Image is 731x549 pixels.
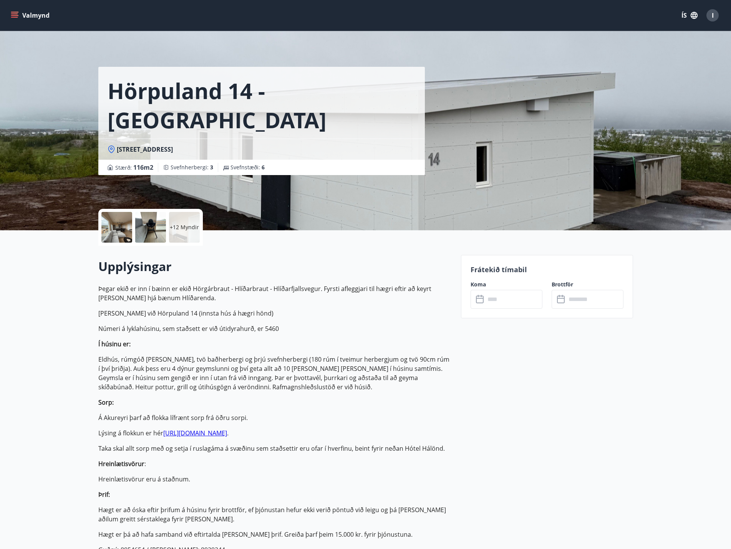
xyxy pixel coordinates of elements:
[170,223,199,231] p: +12 Myndir
[262,164,265,171] span: 6
[98,490,110,499] strong: Þrif:
[471,281,542,288] label: Koma
[98,398,114,407] strong: Sorp:
[98,475,452,484] p: Hreinlætisvörur eru á staðnum.
[108,76,416,134] h1: Hörpuland 14 - [GEOGRAPHIC_DATA]
[210,164,213,171] span: 3
[98,413,452,422] p: Á Akureyri þarf að flokka lífrænt sorp frá öðru sorpi.
[98,530,452,539] p: Hægt er þá að hafa samband við eftirtalda [PERSON_NAME] þrif. Greiða þarf þeim 15.000 kr. fyrir þ...
[98,460,144,468] strong: Hreinlætisvörur
[703,6,722,25] button: I
[9,8,53,22] button: menu
[171,164,213,171] span: Svefnherbergi :
[98,258,452,275] h2: Upplýsingar
[98,505,452,524] p: Hægt er að óska eftir þrifum á húsinu fyrir brottför, ef þjónustan hefur ekki verið pöntuð við le...
[117,145,173,154] span: [STREET_ADDRESS]
[98,309,452,318] p: [PERSON_NAME] við Hörpuland 14 (innsta hús á hægri hönd)
[677,8,702,22] button: ÍS
[98,284,452,303] p: Þegar ekið er inn í bæinn er ekið Hörgárbraut - Hlíðarbraut - Hlíðarfjallsvegur. Fyrsti afleggjar...
[98,324,452,333] p: Númeri á lyklahúsinu, sem staðsett er við útidyrahurð, er 5460
[98,444,452,453] p: Taka skal allt sorp með og setja í ruslagáma á svæðinu sem staðsettir eru ofar í hverfinu, beint ...
[98,428,452,438] p: Lýsing á flokkun er hér .
[712,11,714,20] span: I
[98,355,452,392] p: Eldhús, rúmgóð [PERSON_NAME], tvö baðherbergi og þrjú svefnherbergi (180 rúm í tveimur herbergjum...
[133,163,153,172] span: 116 m2
[98,340,131,348] strong: Í húsinu er:
[163,429,227,437] a: [URL][DOMAIN_NAME]
[115,163,153,172] span: Stærð :
[471,265,623,274] p: Frátekið tímabil
[230,164,265,171] span: Svefnstæði :
[552,281,623,288] label: Brottför
[98,459,452,468] p: :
